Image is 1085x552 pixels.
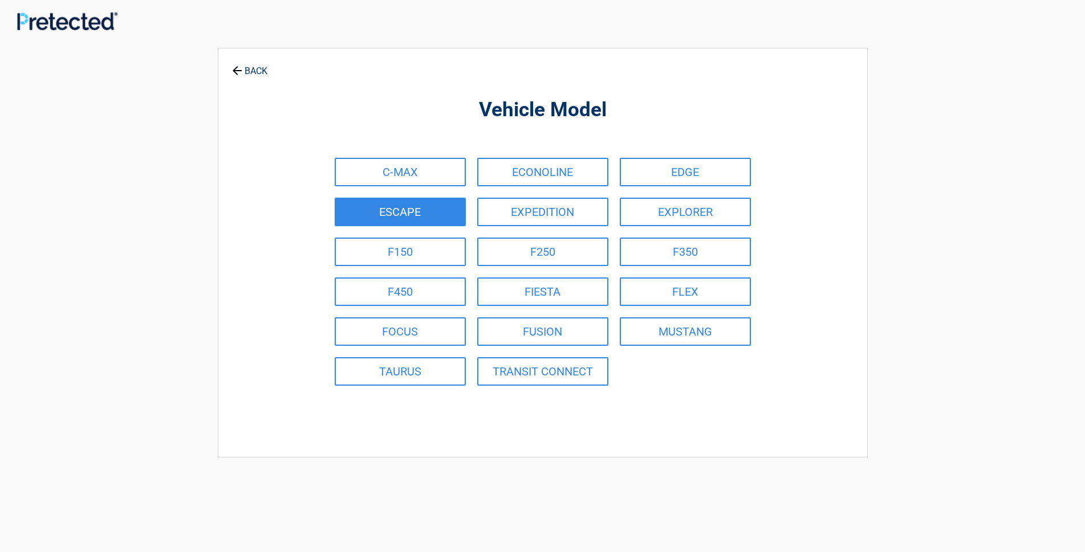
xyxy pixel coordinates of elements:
a: ECONOLINE [477,158,608,186]
a: EXPLORER [620,198,751,226]
a: FLEX [620,277,751,306]
a: TAURUS [335,357,466,386]
a: F150 [335,238,466,266]
h2: Vehicle Model [281,97,804,124]
a: BACK [230,56,270,76]
img: Main Logo [17,12,117,30]
a: EDGE [620,158,751,186]
a: F450 [335,277,466,306]
a: C-MAX [335,158,466,186]
a: FOCUS [335,317,466,346]
a: F250 [477,238,608,266]
a: FUSION [477,317,608,346]
a: MUSTANG [620,317,751,346]
a: F350 [620,238,751,266]
a: FIESTA [477,277,608,306]
a: TRANSIT CONNECT [477,357,608,386]
a: EXPEDITION [477,198,608,226]
a: ESCAPE [335,198,466,226]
